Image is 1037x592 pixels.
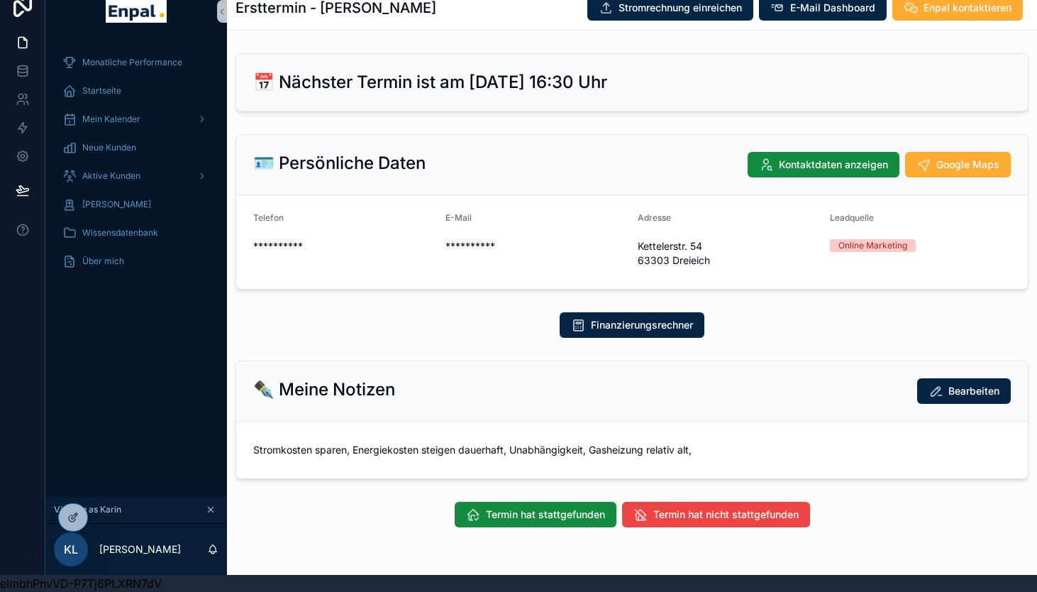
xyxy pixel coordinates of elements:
[82,199,151,210] span: [PERSON_NAME]
[455,502,616,527] button: Termin hat stattgefunden
[838,239,907,252] div: Online Marketing
[917,378,1011,404] button: Bearbeiten
[619,1,742,15] span: Stromrechnung einreichen
[748,152,899,177] button: Kontaktdaten anzeigen
[790,1,875,15] span: E-Mail Dashboard
[54,50,218,75] a: Monatliche Performance
[82,114,140,125] span: Mein Kalender
[779,158,888,172] span: Kontaktdaten anzeigen
[82,170,140,182] span: Aktive Kunden
[82,227,158,239] span: Wissensdatenbank
[82,57,182,68] span: Monatliche Performance
[905,152,1011,177] button: Google Maps
[54,78,218,104] a: Startseite
[54,192,218,217] a: [PERSON_NAME]
[445,212,472,223] span: E-Mail
[924,1,1011,15] span: Enpal kontaktieren
[54,163,218,189] a: Aktive Kunden
[253,443,1011,457] span: Stromkosten sparen, Energiekosten steigen dauerhaft, Unabhängigkeit, Gasheizung relativ alt,
[45,40,227,292] div: scrollable content
[253,378,395,401] h2: ✒️ Meine Notizen
[830,212,874,223] span: Leadquelle
[622,502,810,527] button: Termin hat nicht stattgefunden
[99,542,181,557] p: [PERSON_NAME]
[486,508,605,522] span: Termin hat stattgefunden
[64,541,78,558] span: KL
[560,312,704,338] button: Finanzierungsrechner
[638,212,671,223] span: Adresse
[948,384,999,398] span: Bearbeiten
[54,106,218,132] a: Mein Kalender
[638,239,819,268] span: Kettelerstr. 54 63303 Dreieich
[54,220,218,246] a: Wissensdatenbank
[653,508,799,522] span: Termin hat nicht stattgefunden
[82,256,124,267] span: Über mich
[54,248,218,274] a: Über mich
[936,158,999,172] span: Google Maps
[591,318,693,332] span: Finanzierungsrechner
[82,85,121,97] span: Startseite
[82,142,136,153] span: Neue Kunden
[54,135,218,160] a: Neue Kunden
[253,71,607,94] h2: 📅 Nächster Termin ist am [DATE] 16:30 Uhr
[253,152,426,175] h2: 🪪 Persönliche Daten
[253,212,284,223] span: Telefon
